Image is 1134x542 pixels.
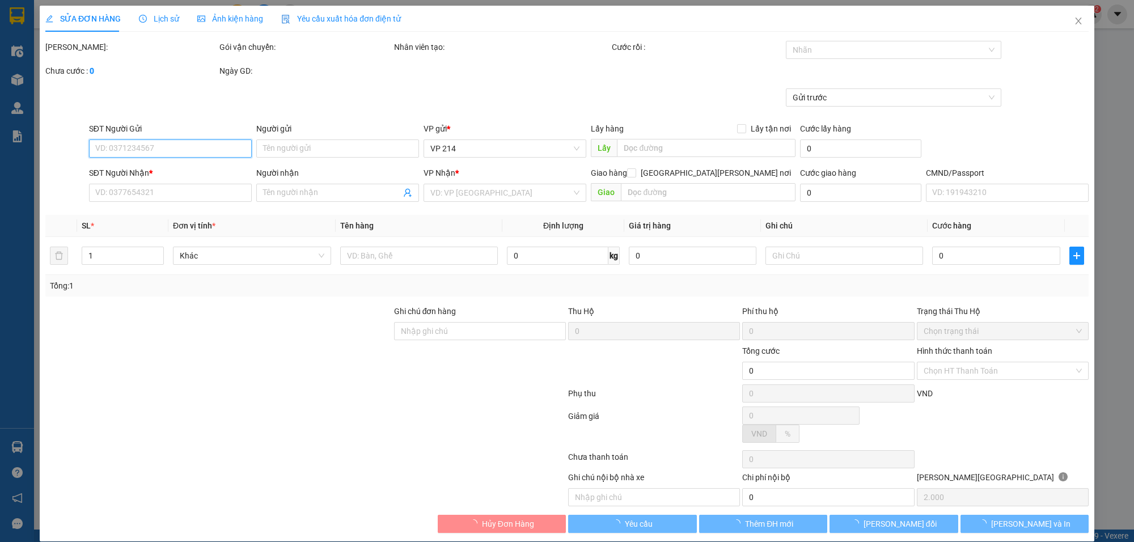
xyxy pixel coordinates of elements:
[430,140,579,157] span: VP 214
[830,515,958,533] button: [PERSON_NAME] đổi
[89,122,252,135] div: SĐT Người Gửi
[394,41,610,53] div: Nhân viên tạo:
[621,183,796,201] input: Dọc đường
[625,518,653,530] span: Yêu cầu
[926,167,1089,179] div: CMND/Passport
[340,221,374,230] span: Tên hàng
[482,518,534,530] span: Hủy Đơn Hàng
[979,519,991,527] span: loading
[917,346,992,355] label: Hình thức thanh toán
[256,167,419,179] div: Người nhận
[745,518,793,530] span: Thêm ĐH mới
[173,221,215,230] span: Đơn vị tính
[960,515,1089,533] button: [PERSON_NAME] và In
[568,471,740,488] div: Ghi chú nội bộ nhà xe
[281,15,290,24] img: icon
[340,247,498,265] input: VD: Bàn, Ghế
[45,65,217,77] div: Chưa cước :
[742,471,914,488] div: Chi phí nội bộ
[567,387,741,407] div: Phụ thu
[733,519,745,527] span: loading
[394,322,566,340] input: Ghi chú đơn hàng
[612,519,625,527] span: loading
[403,188,412,197] span: user-add
[89,167,252,179] div: SĐT Người Nhận
[567,451,741,471] div: Chưa thanh toán
[612,41,784,53] div: Cước rồi :
[1059,472,1068,481] span: info-circle
[1063,6,1094,37] button: Close
[50,247,68,265] button: delete
[424,122,586,135] div: VP gửi
[438,515,566,533] button: Hủy Đơn Hàng
[567,410,741,448] div: Giảm giá
[800,139,921,158] input: Cước lấy hàng
[617,139,796,157] input: Dọc đường
[932,221,971,230] span: Cước hàng
[591,124,624,133] span: Lấy hàng
[469,519,482,527] span: loading
[699,515,828,533] button: Thêm ĐH mới
[742,305,914,322] div: Phí thu hộ
[636,167,796,179] span: [GEOGRAPHIC_DATA][PERSON_NAME] nơi
[917,389,933,398] span: VND
[924,323,1082,340] span: Chọn trạng thái
[139,14,179,23] span: Lịch sử
[219,65,391,77] div: Ngày GD:
[917,471,1089,488] div: [PERSON_NAME][GEOGRAPHIC_DATA]
[568,307,594,316] span: Thu Hộ
[281,14,401,23] span: Yêu cầu xuất hóa đơn điện tử
[219,41,391,53] div: Gói vận chuyển:
[180,247,324,264] span: Khác
[785,429,790,438] span: %
[591,183,621,201] span: Giao
[82,221,91,230] span: SL
[256,122,419,135] div: Người gửi
[45,14,121,23] span: SỬA ĐƠN HÀNG
[742,346,780,355] span: Tổng cước
[591,168,627,177] span: Giao hàng
[765,247,924,265] input: Ghi Chú
[800,168,856,177] label: Cước giao hàng
[851,519,864,527] span: loading
[800,184,921,202] input: Cước giao hàng
[746,122,796,135] span: Lấy tận nơi
[751,429,767,438] span: VND
[800,124,851,133] label: Cước lấy hàng
[424,168,455,177] span: VP Nhận
[568,515,697,533] button: Yêu cầu
[197,15,205,23] span: picture
[197,14,263,23] span: Ảnh kiện hàng
[591,139,617,157] span: Lấy
[864,518,937,530] span: [PERSON_NAME] đổi
[917,305,1089,317] div: Trạng thái Thu Hộ
[568,488,740,506] input: Nhập ghi chú
[90,66,94,75] b: 0
[45,15,53,23] span: edit
[1070,251,1084,260] span: plus
[991,518,1070,530] span: [PERSON_NAME] và In
[1069,247,1084,265] button: plus
[394,307,456,316] label: Ghi chú đơn hàng
[50,280,438,292] div: Tổng: 1
[793,89,995,106] span: Gửi trước
[608,247,620,265] span: kg
[139,15,147,23] span: clock-circle
[543,221,583,230] span: Định lượng
[761,215,928,237] th: Ghi chú
[629,221,671,230] span: Giá trị hàng
[1074,16,1083,26] span: close
[45,41,217,53] div: [PERSON_NAME]:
